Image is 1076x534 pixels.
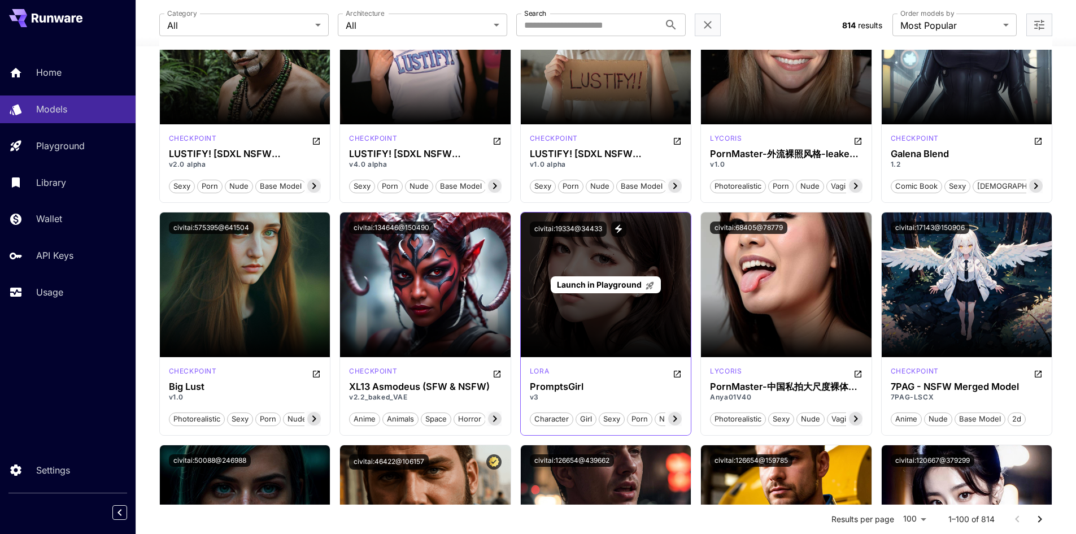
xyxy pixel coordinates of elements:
[891,454,974,467] button: civitai:120667@379299
[891,411,922,426] button: anime
[769,414,794,425] span: sexy
[225,181,252,192] span: nude
[842,20,856,30] span: 814
[436,181,486,192] span: base model
[349,366,397,376] p: checkpoint
[349,133,397,147] div: SDXL 1.0
[36,102,67,116] p: Models
[349,159,502,170] p: v4.0 alpha
[945,181,970,192] span: sexy
[283,411,311,426] button: nude
[955,411,1005,426] button: base model
[493,133,502,147] button: Open in CivitAI
[944,179,970,193] button: sexy
[530,149,682,159] div: LUSTIFY! [SDXL NSFW checkpoint]
[167,8,197,18] label: Category
[530,366,549,380] div: SD 1.5
[530,181,555,192] span: sexy
[710,222,787,234] button: civitai:68405@78779
[169,222,254,234] button: civitai:575395@641504
[530,159,682,170] p: v1.0 alpha
[454,411,486,426] button: horror
[586,179,614,193] button: nude
[169,133,217,147] div: SDXL 1.0
[891,159,1043,170] p: 1.2
[617,181,666,192] span: base model
[349,392,502,402] p: v2.2_baked_VAE
[827,411,859,426] button: vagina
[768,411,794,426] button: sexy
[169,381,321,392] div: Big Lust
[349,366,397,380] div: SDXL 1.0
[711,414,765,425] span: photorealistic
[899,511,930,527] div: 100
[710,149,862,159] h3: PornMaster-外流裸照风格-leaked nude photos style
[710,366,742,376] p: lycoris
[169,411,225,426] button: photorealistic
[710,133,742,147] div: SD 1.5
[228,414,252,425] span: sexy
[1029,508,1051,531] button: Go to next page
[1008,414,1025,425] span: 2d
[827,414,859,425] span: vagina
[710,381,862,392] h3: PornMaster-中国私拍大尺度裸体模特儿-安亞-Private photography of [DEMOGRAPHIC_DATA] nude models
[169,133,217,144] p: checkpoint
[576,414,596,425] span: girl
[256,181,306,192] span: base model
[530,133,578,144] p: checkpoint
[900,19,999,32] span: Most Popular
[421,414,451,425] span: space
[616,179,667,193] button: base model
[891,133,939,147] div: SD 1.5
[891,149,1043,159] h3: Galena Blend
[673,133,682,147] button: Open in CivitAI
[350,414,380,425] span: anime
[827,181,858,192] span: vagina
[36,463,70,477] p: Settings
[628,414,652,425] span: porn
[169,149,321,159] div: LUSTIFY! [SDXL NSFW checkpoint]
[349,454,429,470] button: civitai:46422@106157
[891,222,969,234] button: civitai:17143@150906
[225,179,253,193] button: nude
[530,411,573,426] button: character
[831,514,894,525] p: Results per page
[493,366,502,380] button: Open in CivitAI
[599,414,624,425] span: sexy
[559,181,583,192] span: porn
[382,411,419,426] button: animals
[169,159,321,170] p: v2.0 alpha
[1034,133,1043,147] button: Open in CivitAI
[530,222,607,237] button: civitai:19334@34433
[611,222,626,237] button: View trigger words
[955,414,1005,425] span: base model
[530,392,682,402] p: v3
[121,502,136,523] div: Collapse sidebar
[530,179,556,193] button: sexy
[891,381,1043,392] div: 7PAG - NSFW Merged Model
[36,139,85,153] p: Playground
[36,285,63,299] p: Usage
[768,179,794,193] button: porn
[255,179,306,193] button: base model
[853,366,862,380] button: Open in CivitAI
[486,454,502,470] button: Certified Model – Vetted for best performance and includes a commercial license.
[169,366,217,376] p: checkpoint
[655,411,683,426] button: nude
[112,505,127,520] button: Collapse sidebar
[858,20,882,30] span: results
[586,181,613,192] span: nude
[673,366,682,380] button: Open in CivitAI
[891,181,942,192] span: comic book
[454,414,485,425] span: horror
[530,381,682,392] h3: PromptsGirl
[377,179,403,193] button: porn
[36,66,62,79] p: Home
[435,179,486,193] button: base model
[900,8,954,18] label: Order models by
[284,414,311,425] span: nude
[711,181,765,192] span: photorealistic
[655,414,682,425] span: nude
[924,411,952,426] button: nude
